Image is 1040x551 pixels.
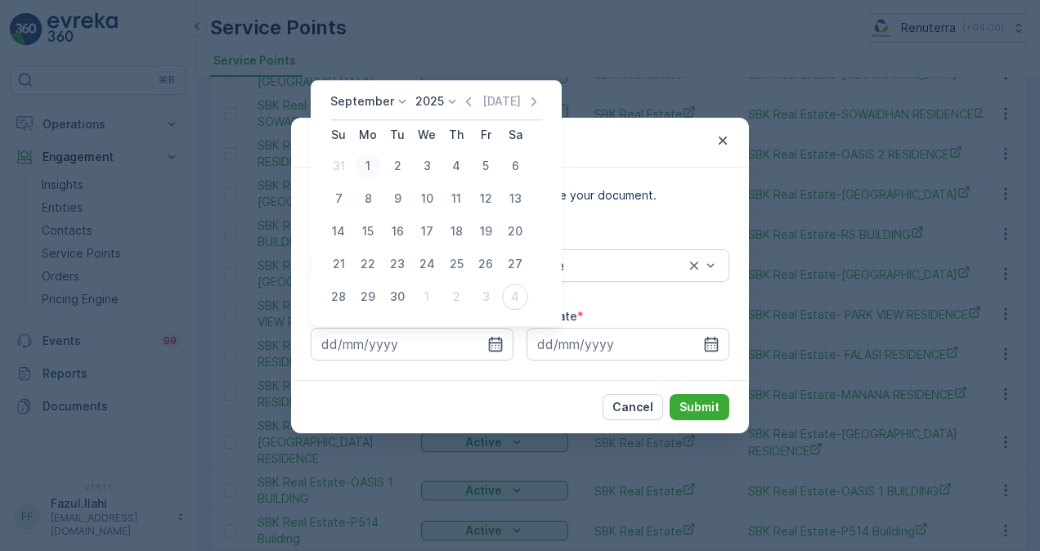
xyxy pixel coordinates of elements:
[414,284,440,310] div: 1
[384,186,410,212] div: 9
[330,93,394,110] p: September
[443,284,469,310] div: 2
[473,153,499,179] div: 5
[414,153,440,179] div: 3
[414,186,440,212] div: 10
[679,399,719,415] p: Submit
[502,153,528,179] div: 6
[412,120,442,150] th: Wednesday
[482,93,521,110] p: [DATE]
[324,120,353,150] th: Sunday
[443,218,469,244] div: 18
[603,394,663,420] button: Cancel
[502,186,528,212] div: 13
[670,394,729,420] button: Submit
[471,120,500,150] th: Friday
[325,153,352,179] div: 31
[612,399,653,415] p: Cancel
[384,284,410,310] div: 30
[502,284,528,310] div: 4
[442,120,471,150] th: Thursday
[383,120,412,150] th: Tuesday
[473,251,499,277] div: 26
[415,93,444,110] p: 2025
[311,328,513,361] input: dd/mm/yyyy
[325,186,352,212] div: 7
[502,218,528,244] div: 20
[355,153,381,179] div: 1
[443,186,469,212] div: 11
[502,251,528,277] div: 27
[473,218,499,244] div: 19
[384,251,410,277] div: 23
[473,284,499,310] div: 3
[355,186,381,212] div: 8
[384,153,410,179] div: 2
[355,251,381,277] div: 22
[527,328,729,361] input: dd/mm/yyyy
[384,218,410,244] div: 16
[325,284,352,310] div: 28
[355,284,381,310] div: 29
[500,120,530,150] th: Saturday
[443,251,469,277] div: 25
[355,218,381,244] div: 15
[325,218,352,244] div: 14
[414,251,440,277] div: 24
[325,251,352,277] div: 21
[443,153,469,179] div: 4
[414,218,440,244] div: 17
[473,186,499,212] div: 12
[353,120,383,150] th: Monday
